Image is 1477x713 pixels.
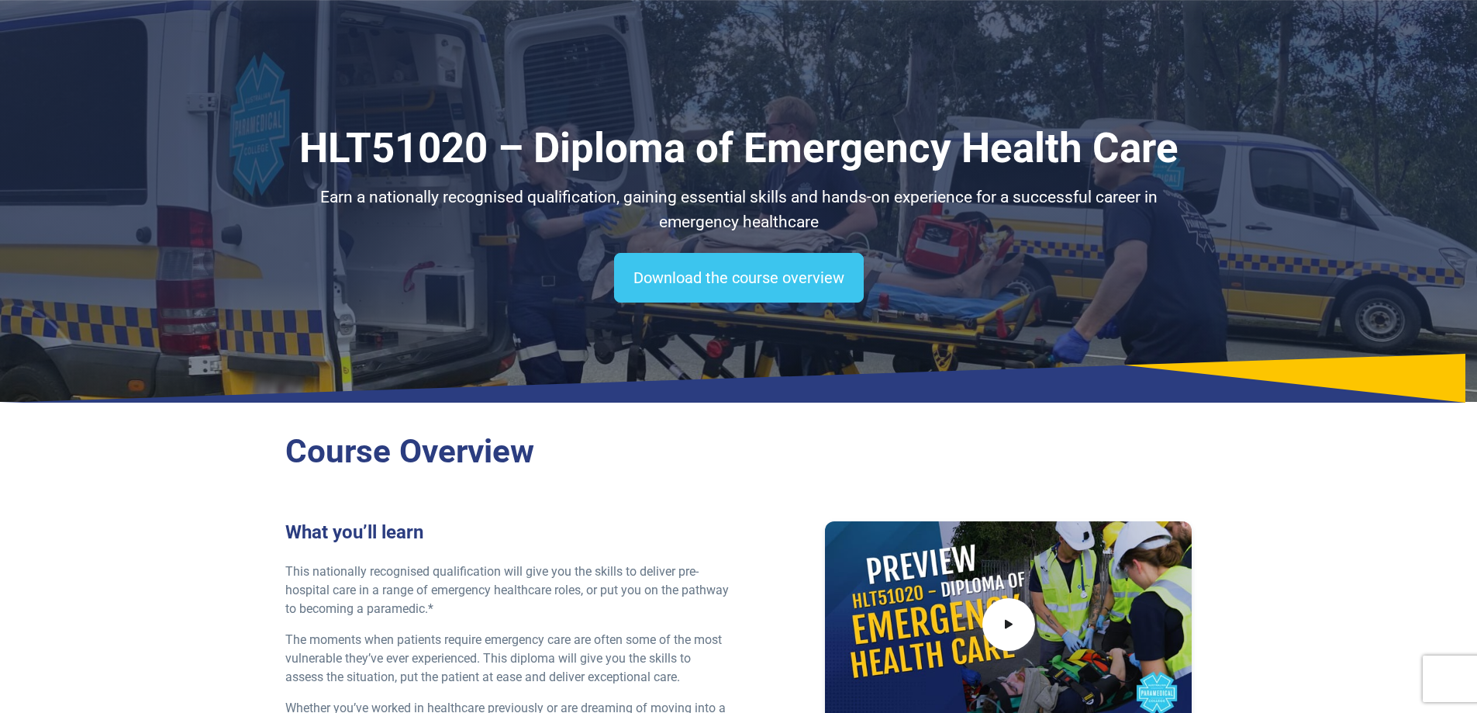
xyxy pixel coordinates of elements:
p: Earn a nationally recognised qualification, gaining essential skills and hands-on experience for ... [285,185,1192,234]
p: The moments when patients require emergency care are often some of the most vulnerable they’ve ev... [285,631,730,687]
h3: What you’ll learn [285,521,730,544]
p: This nationally recognised qualification will give you the skills to deliver pre-hospital care in... [285,562,730,618]
h1: HLT51020 – Diploma of Emergency Health Care [285,124,1192,173]
h2: Course Overview [285,432,1192,472]
a: Download the course overview [614,253,864,303]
